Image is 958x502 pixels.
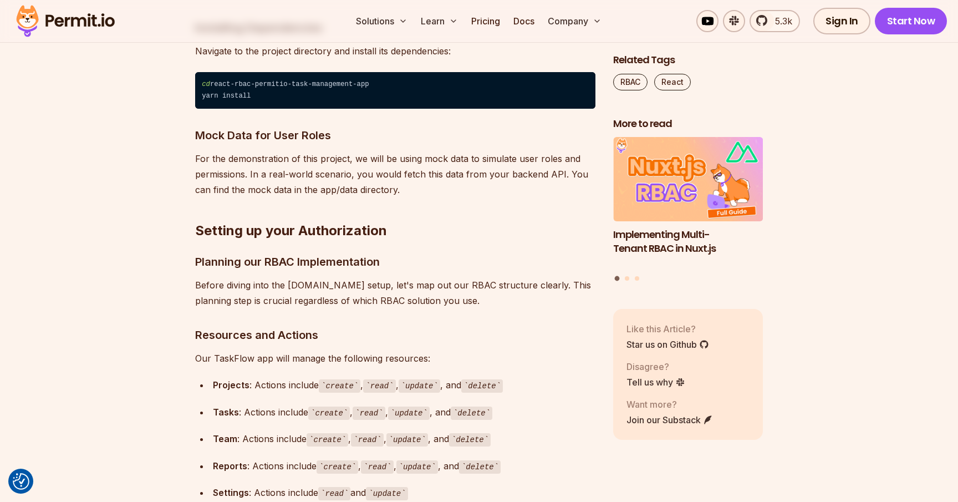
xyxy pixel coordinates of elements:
[363,379,395,393] code: read
[319,379,360,393] code: create
[399,379,440,393] code: update
[213,379,249,391] strong: Projects
[195,351,595,366] p: Our TaskFlow app will manage the following resources:
[396,460,438,474] code: update
[195,126,595,144] h3: Mock Data for User Roles
[459,460,501,474] code: delete
[202,80,210,88] span: cd
[626,398,713,411] p: Want more?
[351,433,383,447] code: read
[195,326,595,344] h3: Resources and Actions
[386,433,428,447] code: update
[626,413,713,427] a: Join our Substack
[613,138,763,270] a: Implementing Multi-Tenant RBAC in Nuxt.jsImplementing Multi-Tenant RBAC in Nuxt.js
[615,276,620,281] button: Go to slide 1
[213,404,595,420] div: : Actions include , , , and
[366,487,407,500] code: update
[509,10,539,32] a: Docs
[613,117,763,131] h2: More to read
[613,138,763,283] div: Posts
[213,407,239,418] strong: Tasks
[13,473,29,490] img: Revisit consent button
[654,74,691,90] a: React
[467,10,505,32] a: Pricing
[195,43,595,59] p: Navigate to the project directory and install its dependencies:
[195,72,595,109] code: react-rbac-permitio-task-management-app yarn install
[449,433,491,447] code: delete
[213,433,237,444] strong: Team
[626,322,709,336] p: Like this Article?
[543,10,606,32] button: Company
[451,407,492,420] code: delete
[13,473,29,490] button: Consent Preferences
[626,338,709,351] a: Star us on Github
[635,276,639,281] button: Go to slide 3
[613,74,648,90] a: RBAC
[195,151,595,197] p: For the demonstration of this project, we will be using mock data to simulate user roles and perm...
[213,431,595,447] div: : Actions include , , , and
[813,8,870,34] a: Sign In
[613,138,763,222] img: Implementing Multi-Tenant RBAC in Nuxt.js
[213,458,595,474] div: : Actions include , , , and
[613,228,763,256] h3: Implementing Multi-Tenant RBAC in Nuxt.js
[213,485,595,501] div: : Actions include and
[626,360,685,373] p: Disagree?
[625,276,629,281] button: Go to slide 2
[768,14,792,28] span: 5.3k
[195,178,595,240] h2: Setting up your Authorization
[213,460,247,471] strong: Reports
[11,2,120,40] img: Permit logo
[307,433,348,447] code: create
[195,277,595,308] p: Before diving into the [DOMAIN_NAME] setup, let's map out our RBAC structure clearly. This planni...
[353,407,385,420] code: read
[308,407,350,420] code: create
[213,487,249,498] strong: Settings
[613,53,763,67] h2: Related Tags
[318,487,350,500] code: read
[213,377,595,393] div: : Actions include , , , and
[195,253,595,271] h3: Planning our RBAC Implementation
[875,8,947,34] a: Start Now
[416,10,462,32] button: Learn
[317,460,358,474] code: create
[351,10,412,32] button: Solutions
[388,407,430,420] code: update
[361,460,393,474] code: read
[613,138,763,270] li: 1 of 3
[750,10,800,32] a: 5.3k
[626,376,685,389] a: Tell us why
[461,379,503,393] code: delete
